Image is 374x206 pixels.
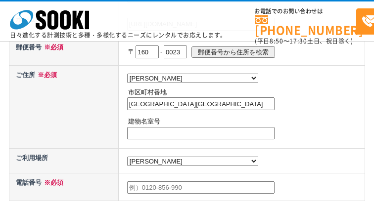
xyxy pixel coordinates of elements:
[127,181,275,194] input: 例）0120-856-990
[127,97,275,110] input: 例）大阪市西区西本町1-15-10
[255,15,356,36] a: [PHONE_NUMBER]
[127,157,258,166] select: /* 20250204 MOD ↑ */ /* 20241122 MOD ↑ */
[9,38,119,65] th: 郵便番号
[10,32,227,38] p: 日々進化する計測技術と多種・多様化するニーズにレンタルでお応えします。
[164,45,187,58] input: 0005
[255,8,356,14] span: お電話でのお問い合わせは
[128,87,363,98] p: 市区町村番地
[9,65,119,148] th: ご住所
[289,37,307,45] span: 17:30
[42,43,63,51] span: ※必須
[42,179,63,186] span: ※必須
[128,117,363,127] p: 建物名室号
[35,71,57,79] span: ※必須
[9,173,119,201] th: 電話番号
[136,45,159,58] input: 550
[128,41,363,63] p: 〒 -
[191,46,275,58] input: 郵便番号から住所を検索
[270,37,283,45] span: 8:50
[9,149,119,173] th: ご利用場所
[255,37,353,45] span: (平日 ～ 土日、祝日除く)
